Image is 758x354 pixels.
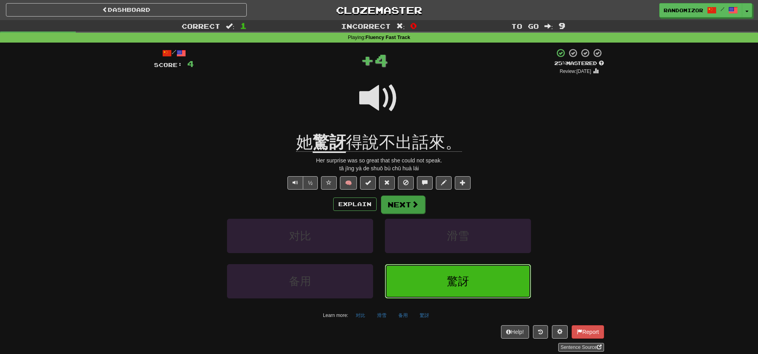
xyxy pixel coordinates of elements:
[341,22,391,30] span: Incorrect
[381,196,425,214] button: Next
[340,176,357,190] button: 🧠
[360,48,374,72] span: +
[154,164,604,172] div: tā jīng yà de shuō bù chū huà lái
[379,176,395,190] button: Reset to 0% Mastered (alt+r)
[323,313,348,318] small: Learn more:
[373,309,391,321] button: 滑雪
[289,275,311,287] span: 备用
[533,325,548,339] button: Round history (alt+y)
[417,176,433,190] button: Discuss sentence (alt+u)
[303,176,318,190] button: ½
[187,59,194,69] span: 4
[511,22,539,30] span: To go
[227,264,373,298] button: 备用
[385,264,531,298] button: 驚訝
[559,21,565,30] span: 9
[455,176,471,190] button: Add to collection (alt+a)
[154,157,604,164] div: Her surprise was so great that she could not speak.
[720,6,724,12] span: /
[447,230,469,242] span: 滑雪
[374,50,388,70] span: 4
[6,3,247,17] a: Dashboard
[346,133,462,152] span: 得說不出話來。
[664,7,703,14] span: randomizor
[259,3,499,17] a: Clozemaster
[321,176,337,190] button: Favorite sentence (alt+f)
[286,176,318,190] div: Text-to-speech controls
[366,35,410,40] strong: Fluency Fast Track
[333,197,377,211] button: Explain
[385,219,531,253] button: 滑雪
[436,176,452,190] button: Edit sentence (alt+d)
[560,69,591,74] small: Review: [DATE]
[154,61,182,68] span: Score:
[398,176,414,190] button: Ignore sentence (alt+i)
[410,21,417,30] span: 0
[360,176,376,190] button: Set this sentence to 100% Mastered (alt+m)
[558,343,604,352] a: Sentence Source
[182,22,220,30] span: Correct
[240,21,247,30] span: 1
[289,230,311,242] span: 对比
[554,60,604,67] div: Mastered
[227,219,373,253] button: 对比
[313,133,346,153] u: 驚訝
[226,23,235,30] span: :
[572,325,604,339] button: Report
[287,176,303,190] button: Play sentence audio (ctl+space)
[544,23,553,30] span: :
[554,60,566,66] span: 25 %
[447,275,469,287] span: 驚訝
[415,309,433,321] button: 驚訝
[396,23,405,30] span: :
[659,3,742,17] a: randomizor /
[154,48,194,58] div: /
[501,325,529,339] button: Help!
[351,309,370,321] button: 对比
[296,133,313,152] span: 她
[394,309,412,321] button: 备用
